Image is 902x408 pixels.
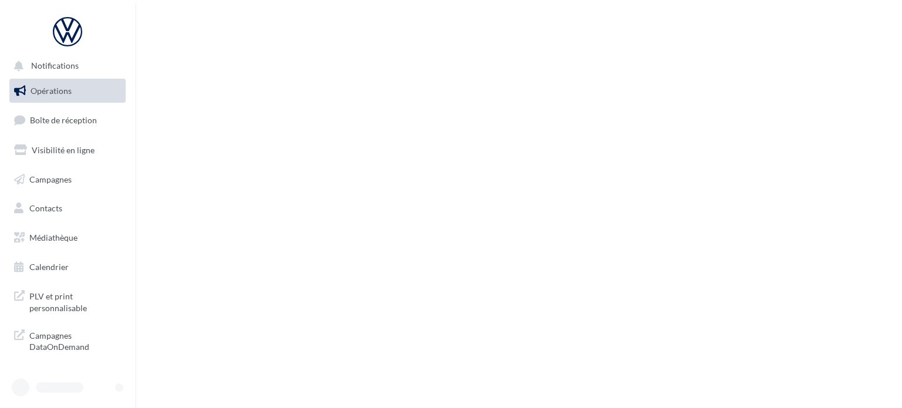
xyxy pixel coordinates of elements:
a: Visibilité en ligne [7,138,128,163]
span: Opérations [31,86,72,96]
span: Médiathèque [29,232,78,242]
span: Visibilité en ligne [32,145,95,155]
span: PLV et print personnalisable [29,288,121,313]
span: Calendrier [29,262,69,272]
span: Campagnes [29,174,72,184]
a: Contacts [7,196,128,221]
a: Médiathèque [7,225,128,250]
span: Contacts [29,203,62,213]
a: Campagnes [7,167,128,192]
a: PLV et print personnalisable [7,284,128,318]
span: Boîte de réception [30,115,97,125]
a: Campagnes DataOnDemand [7,323,128,358]
span: Notifications [31,61,79,71]
a: Calendrier [7,255,128,279]
a: Boîte de réception [7,107,128,133]
a: Opérations [7,79,128,103]
span: Campagnes DataOnDemand [29,328,121,353]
